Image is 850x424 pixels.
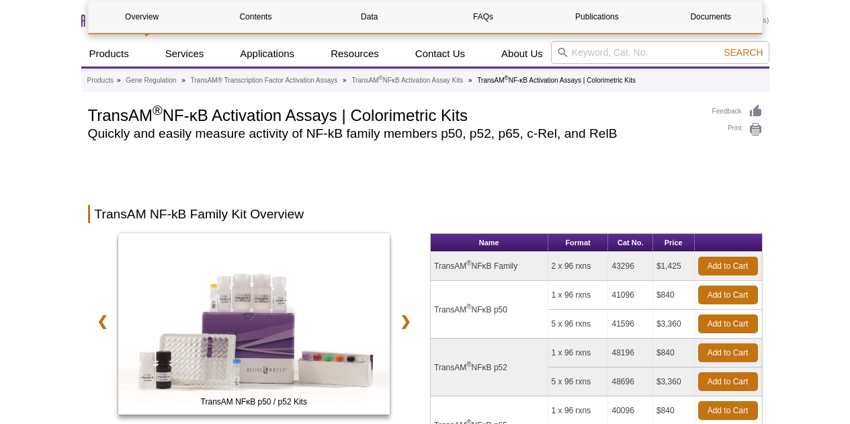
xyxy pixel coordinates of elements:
[407,41,473,67] a: Contact Us
[608,234,652,252] th: Cat No.
[608,310,652,339] td: 41596
[720,46,767,58] button: Search
[608,339,652,368] td: 48196
[431,234,548,252] th: Name
[153,103,163,118] sup: ®
[724,47,763,58] span: Search
[468,77,472,84] li: »
[232,41,302,67] a: Applications
[608,252,652,281] td: 43296
[323,41,387,67] a: Resources
[551,41,769,64] input: Keyword, Cat. No.
[653,339,695,368] td: $840
[608,368,652,396] td: 48696
[698,257,758,275] a: Add to Cart
[343,77,347,84] li: »
[81,41,137,67] a: Products
[548,368,609,396] td: 5 x 96 rxns
[126,75,176,87] a: Gene Regulation
[548,339,609,368] td: 1 x 96 rxns
[117,77,121,84] li: »
[544,1,650,33] a: Publications
[191,75,338,87] a: TransAM® Transcription Factor Activation Assays
[87,75,114,87] a: Products
[653,234,695,252] th: Price
[88,128,699,140] h2: Quickly and easily measure activity of NF-kB family members p50, p52, p65, c-Rel, and RelB
[181,77,185,84] li: »
[431,339,548,396] td: TransAM NFκB p52
[202,1,309,33] a: Contents
[653,281,695,310] td: $840
[429,1,536,33] a: FAQs
[698,343,758,362] a: Add to Cart
[548,234,609,252] th: Format
[431,281,548,339] td: TransAM NFκB p50
[548,252,609,281] td: 2 x 96 rxns
[88,306,117,337] a: ❮
[121,395,387,409] span: TransAM NFκB p50 / p52 Kits
[157,41,212,67] a: Services
[653,310,695,339] td: $3,360
[466,361,471,368] sup: ®
[466,259,471,267] sup: ®
[548,281,609,310] td: 1 x 96 rxns
[698,372,758,391] a: Add to Cart
[431,252,548,281] td: TransAM NFκB Family
[379,75,383,81] sup: ®
[653,252,695,281] td: $1,425
[89,1,196,33] a: Overview
[391,306,420,337] a: ❯
[653,368,695,396] td: $3,360
[466,303,471,310] sup: ®
[712,104,763,119] a: Feedback
[548,310,609,339] td: 5 x 96 rxns
[505,75,509,81] sup: ®
[657,1,764,33] a: Documents
[88,205,763,223] h2: TransAM NF-kB Family Kit Overview
[698,286,758,304] a: Add to Cart
[698,401,758,420] a: Add to Cart
[88,104,699,124] h1: TransAM NF-κB Activation Assays | Colorimetric Kits
[351,75,463,87] a: TransAM®NFκB Activation Assay Kits
[118,233,390,415] img: TransAM NFκB p50 / p52 Kits
[608,281,652,310] td: 41096
[712,122,763,137] a: Print
[118,233,390,419] a: TransAM NFκB p50 / p52 Kits
[493,41,551,67] a: About Us
[316,1,423,33] a: Data
[477,77,636,84] li: TransAM NF-κB Activation Assays | Colorimetric Kits
[698,314,758,333] a: Add to Cart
